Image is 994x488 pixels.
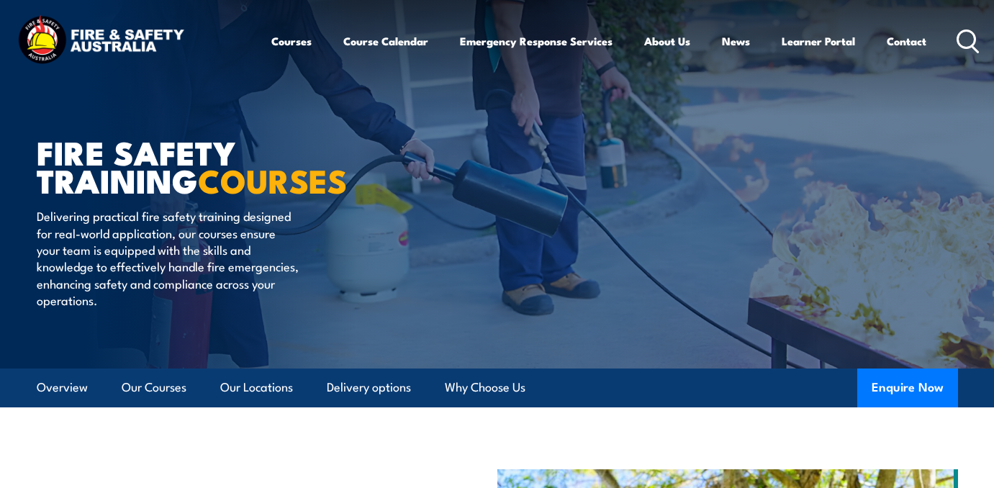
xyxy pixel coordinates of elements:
a: Overview [37,369,88,407]
a: Contact [887,24,926,58]
h1: FIRE SAFETY TRAINING [37,137,392,194]
p: Delivering practical fire safety training designed for real-world application, our courses ensure... [37,207,299,308]
a: Learner Portal [782,24,855,58]
button: Enquire Now [857,369,958,407]
a: Why Choose Us [445,369,525,407]
a: Delivery options [327,369,411,407]
a: Course Calendar [343,24,428,58]
strong: COURSES [198,155,347,204]
a: Emergency Response Services [460,24,613,58]
a: About Us [644,24,690,58]
a: Our Locations [220,369,293,407]
a: Our Courses [122,369,186,407]
a: Courses [271,24,312,58]
a: News [722,24,750,58]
